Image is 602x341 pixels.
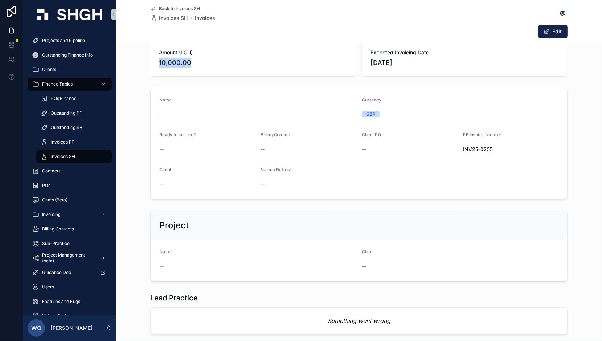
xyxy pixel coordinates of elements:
[261,146,265,153] span: --
[51,96,76,101] span: POs Finance
[463,146,559,153] span: INV25-0255
[42,313,75,319] span: Hidden Projects
[362,146,366,153] span: --
[28,280,112,294] a: Users
[362,132,381,137] span: Client PO
[261,180,265,188] span: --
[28,34,112,47] a: Projects and Pipeline
[159,167,171,172] span: Client
[42,252,95,264] span: Project Management (beta)
[51,154,75,159] span: Invoices SH
[159,58,347,68] span: 10,000.00
[28,266,112,279] a: Guidance Doc
[23,29,116,315] div: scrollable content
[159,220,189,231] h2: Project
[42,168,60,174] span: Contacts
[28,63,112,76] a: Clients
[42,38,85,43] span: Projects and Pipeline
[159,146,164,153] span: --
[195,14,215,22] a: Invoices
[463,132,502,137] span: PF Invoice Number
[36,150,112,163] a: Invoices SH
[159,180,164,188] span: --
[362,263,366,270] span: --
[42,52,93,58] span: Outstanding Finance Info
[159,14,188,22] span: Invoices SH
[51,139,74,145] span: Invoices PF
[28,237,112,250] a: Sub-Practice
[159,249,172,254] span: Name
[327,316,390,325] em: Something went wrong
[150,6,200,12] a: Back to Invoices SH
[159,263,164,270] span: --
[366,111,375,117] div: GBP
[42,226,74,232] span: Billing Contacts
[28,223,112,236] a: Billing Contacts
[42,212,60,217] span: Invoicing
[371,58,559,68] span: [DATE]
[42,183,50,188] span: POs
[36,121,112,134] a: Outstanding SH
[150,293,198,303] h1: Lead Practice
[42,284,54,290] span: Users
[51,324,92,332] p: [PERSON_NAME]
[28,165,112,178] a: Contacts
[36,92,112,105] a: POs Finance
[159,132,196,137] span: Ready to invoice?
[159,6,200,12] span: Back to Invoices SH
[362,249,374,254] span: Client
[36,136,112,149] a: Invoices PF
[28,49,112,62] a: Outstanding Finance Info
[538,25,568,38] button: Edit
[42,81,73,87] span: Finance Tables
[37,9,102,20] img: App logo
[150,14,188,22] a: Invoices SH
[261,132,290,137] span: Billing Contact
[261,167,293,172] span: Noloco Refresh
[159,49,347,56] span: Amount (LCU)
[51,125,83,130] span: Outstanding SH
[28,251,112,265] a: Project Management (beta)
[42,67,56,72] span: Clients
[31,324,41,332] span: WO
[28,208,112,221] a: Invoicing
[371,49,559,56] span: Expected Invoicing Date
[28,78,112,91] a: Finance Tables
[42,270,71,275] span: Guidance Doc
[28,295,112,308] a: Features and Bugs
[159,97,172,103] span: Name
[51,110,82,116] span: Outstanding PF
[42,197,67,203] span: Chats (Beta)
[159,111,164,118] span: --
[362,97,381,103] span: Currency
[28,179,112,192] a: POs
[28,309,112,323] a: Hidden Projects
[42,241,70,246] span: Sub-Practice
[36,107,112,120] a: Outstanding PF
[42,299,80,304] span: Features and Bugs
[28,194,112,207] a: Chats (Beta)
